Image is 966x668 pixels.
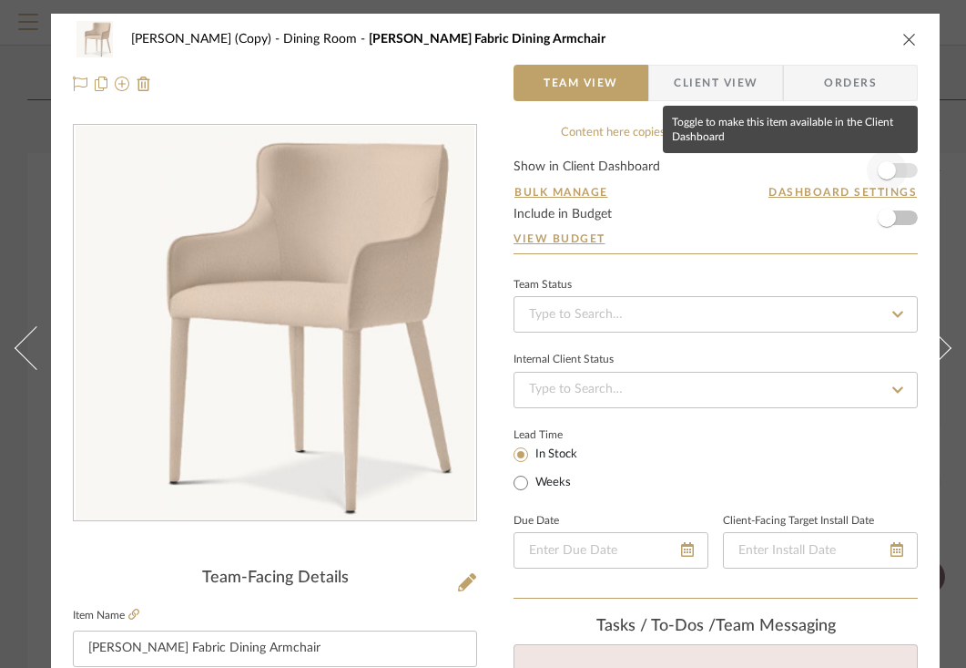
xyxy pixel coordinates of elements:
[514,184,609,200] button: Bulk Manage
[723,532,918,569] input: Enter Install Date
[514,443,607,494] mat-radio-group: Select item type
[514,281,572,290] div: Team Status
[514,124,918,142] div: Content here copies to Client View - confirm visibility there.
[804,65,897,101] span: Orders
[514,372,918,408] input: Type to Search…
[723,517,874,526] label: Client-Facing Target Install Date
[544,65,618,101] span: Team View
[137,77,151,91] img: Remove from project
[283,33,369,46] span: Dining Room
[369,33,605,46] span: [PERSON_NAME] Fabric Dining Armchair
[768,184,918,200] button: Dashboard Settings
[901,31,918,47] button: close
[514,426,607,443] label: Lead Time
[532,475,571,491] label: Weeks
[514,617,918,637] div: team Messaging
[514,296,918,333] input: Type to Search…
[74,126,476,521] div: 0
[73,21,117,57] img: d81b3274-11aa-4cbb-b051-9e9ee5e2752f_48x40.jpg
[532,447,577,463] label: In Stock
[73,569,477,589] div: Team-Facing Details
[514,532,708,569] input: Enter Due Date
[131,33,283,46] span: [PERSON_NAME] (Copy)
[674,65,758,101] span: Client View
[596,618,716,634] span: Tasks / To-Dos /
[514,231,918,246] a: View Budget
[76,126,475,521] img: d81b3274-11aa-4cbb-b051-9e9ee5e2752f_436x436.jpg
[514,517,559,526] label: Due Date
[73,608,139,623] label: Item Name
[73,631,477,667] input: Enter Item Name
[514,355,614,365] div: Internal Client Status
